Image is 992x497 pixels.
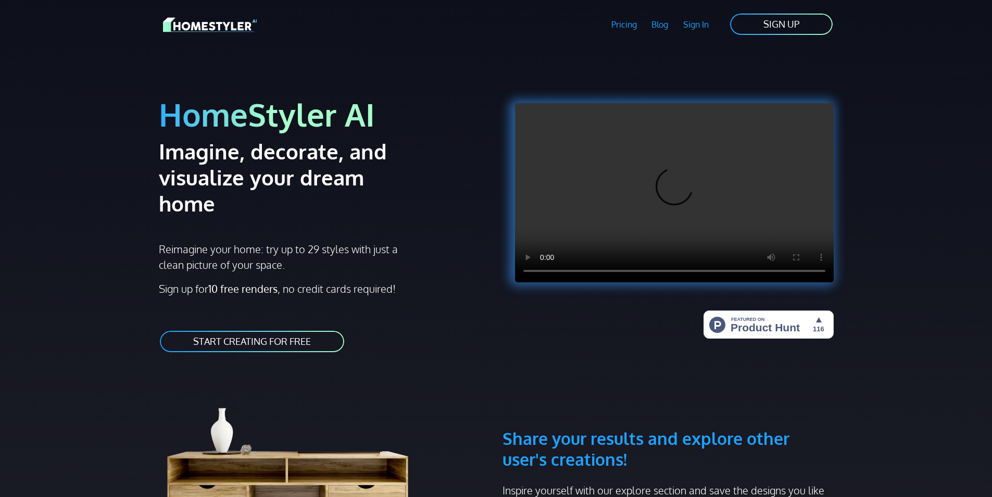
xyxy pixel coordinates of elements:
[159,241,407,272] p: Reimagine your home: try up to 29 styles with just a clean picture of your space.
[704,310,834,339] img: HomeStyler AI - Interior Design Made Easy: One Click to Your Dream Home | Product Hunt
[159,330,345,353] a: START CREATING FOR FREE
[159,281,490,296] p: Sign up for , no credit cards required!
[208,282,278,295] strong: 10 free renders
[503,378,834,470] h3: Share your results and explore other user's creations!
[604,13,644,36] a: Pricing
[159,95,490,134] h1: HomeStyler AI
[163,16,257,34] img: HomeStyler AI logo
[729,13,834,36] a: SIGN UP
[159,138,424,216] h2: Imagine, decorate, and visualize your dream home
[644,13,676,36] a: Blog
[676,13,717,36] a: Sign In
